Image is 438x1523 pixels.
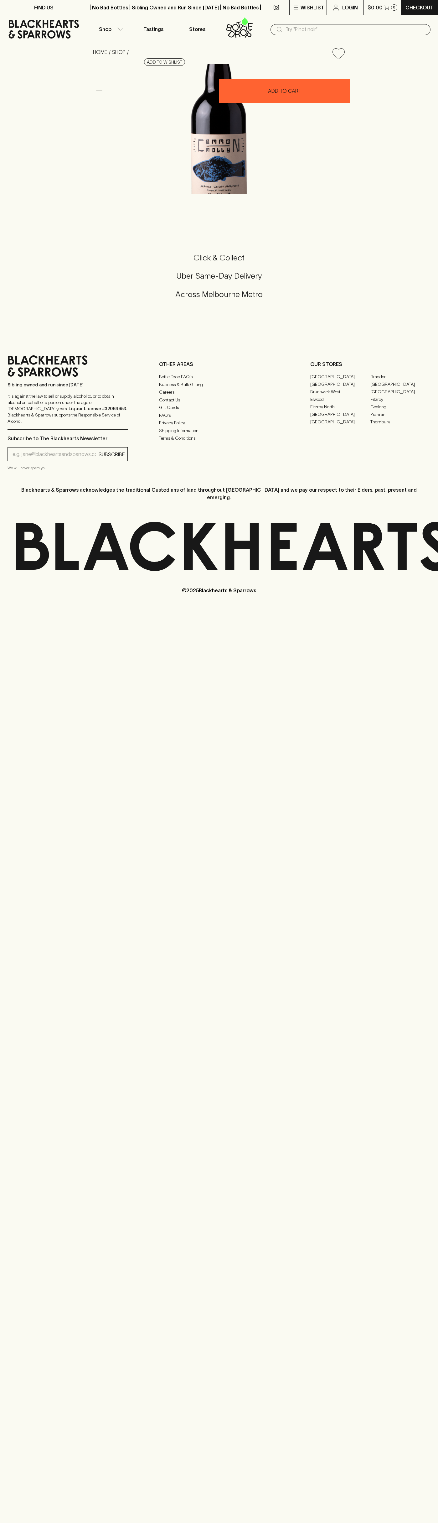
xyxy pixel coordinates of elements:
[310,418,370,426] a: [GEOGRAPHIC_DATA]
[370,388,430,395] a: [GEOGRAPHIC_DATA]
[368,4,383,11] p: $0.00
[370,403,430,411] a: Geelong
[370,373,430,380] a: Braddon
[8,289,430,300] h5: Across Melbourne Metro
[310,380,370,388] a: [GEOGRAPHIC_DATA]
[175,15,219,43] a: Stores
[8,253,430,263] h5: Click & Collect
[405,4,434,11] p: Checkout
[159,389,279,396] a: Careers
[393,6,395,9] p: 0
[370,411,430,418] a: Prahran
[69,406,126,411] strong: Liquor License #32064953
[88,15,132,43] button: Shop
[8,435,128,442] p: Subscribe to The Blackhearts Newsletter
[310,360,430,368] p: OUR STORES
[159,396,279,404] a: Contact Us
[310,388,370,395] a: Brunswick West
[268,87,301,95] p: ADD TO CART
[159,411,279,419] a: FAQ's
[8,393,128,424] p: It is against the law to sell or supply alcohol to, or to obtain alcohol on behalf of a person un...
[370,380,430,388] a: [GEOGRAPHIC_DATA]
[301,4,324,11] p: Wishlist
[88,64,350,194] img: 40908.png
[189,25,205,33] p: Stores
[13,449,96,459] input: e.g. jane@blackheartsandsparrows.com.au
[219,79,350,103] button: ADD TO CART
[12,486,426,501] p: Blackhearts & Sparrows acknowledges the traditional Custodians of land throughout [GEOGRAPHIC_DAT...
[159,419,279,427] a: Privacy Policy
[99,451,125,458] p: SUBSCRIBE
[99,25,111,33] p: Shop
[310,411,370,418] a: [GEOGRAPHIC_DATA]
[286,24,425,34] input: Try "Pinot noir"
[370,395,430,403] a: Fitzroy
[370,418,430,426] a: Thornbury
[159,360,279,368] p: OTHER AREAS
[159,427,279,434] a: Shipping Information
[8,465,128,471] p: We will never spam you
[8,228,430,332] div: Call to action block
[310,373,370,380] a: [GEOGRAPHIC_DATA]
[96,447,127,461] button: SUBSCRIBE
[310,395,370,403] a: Elwood
[159,404,279,411] a: Gift Cards
[93,49,107,55] a: HOME
[159,381,279,388] a: Business & Bulk Gifting
[8,382,128,388] p: Sibling owned and run since [DATE]
[159,435,279,442] a: Terms & Conditions
[310,403,370,411] a: Fitzroy North
[34,4,54,11] p: FIND US
[342,4,358,11] p: Login
[112,49,126,55] a: SHOP
[131,15,175,43] a: Tastings
[330,46,347,62] button: Add to wishlist
[143,25,163,33] p: Tastings
[8,271,430,281] h5: Uber Same-Day Delivery
[144,58,185,66] button: Add to wishlist
[159,373,279,381] a: Bottle Drop FAQ's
